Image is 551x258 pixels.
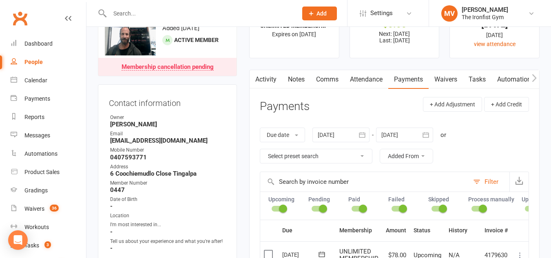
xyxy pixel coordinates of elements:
strong: [EMAIL_ADDRESS][DOMAIN_NAME] [110,137,226,144]
a: People [11,53,86,71]
strong: 0447 [110,186,226,194]
a: Clubworx [10,8,30,29]
div: Messages [24,132,50,139]
a: Activity [250,70,282,89]
a: Payments [11,90,86,108]
div: [PERSON_NAME] [462,6,508,13]
div: Address [110,163,226,171]
strong: 0407593771 [110,154,226,161]
a: Comms [310,70,344,89]
div: Waivers [24,205,44,212]
div: Open Intercom Messenger [8,230,28,250]
label: Paid [348,196,381,203]
a: Reports [11,108,86,126]
a: Calendar [11,71,86,90]
a: Attendance [344,70,388,89]
h3: Contact information [109,95,226,108]
a: Dashboard [11,35,86,53]
a: Workouts [11,218,86,236]
img: image1625552112.png [105,4,156,55]
button: Due date [260,128,305,142]
th: Invoice # [481,220,511,241]
a: Gradings [11,181,86,200]
input: Search... [107,8,292,19]
strong: - [110,228,226,236]
div: Workouts [24,224,49,230]
div: Member Number [110,179,226,187]
div: Tasks [24,242,39,249]
span: Expires on [DATE] [272,31,316,37]
label: Process manually [468,196,514,203]
div: Location [110,212,226,220]
div: People [24,59,43,65]
div: [DATE] [457,31,532,40]
label: Failed [388,196,421,203]
th: Status [410,220,445,241]
button: + Add Adjustment [423,97,482,112]
div: or [440,130,446,140]
button: + Add Credit [484,97,529,112]
a: Payments [388,70,429,89]
a: Waivers [429,70,463,89]
strong: 6 Coochiemudlo Close Tingalpa [110,170,226,177]
strong: [PERSON_NAME] [110,121,226,128]
div: The Ironfist Gym [462,13,508,21]
th: History [445,220,481,241]
a: Product Sales [11,163,86,181]
div: Payments [24,95,50,102]
h3: Payments [260,100,310,113]
a: Tasks [463,70,491,89]
th: Due [279,220,336,241]
span: Add [316,10,327,17]
div: $0.00 [357,20,432,29]
div: Reports [24,114,44,120]
th: Membership [336,220,382,241]
time: Added [DATE] [162,24,199,32]
div: Product Sales [24,169,60,175]
a: view attendance [474,41,516,47]
a: Waivers 36 [11,200,86,218]
strong: - [110,203,226,210]
div: Filter [485,177,498,187]
div: MV [441,5,458,22]
label: Pending [308,196,341,203]
div: [DATE] [457,20,532,29]
input: Search by invoice number [260,172,469,192]
button: Filter [469,172,509,192]
strong: - [110,245,226,252]
div: Owner [110,114,226,121]
a: Notes [282,70,310,89]
a: Automations [491,70,540,89]
label: Skipped [428,196,461,203]
button: Add [302,7,337,20]
div: Date of Birth [110,196,226,203]
div: Tell us about your experience and what you're after! [110,238,226,245]
span: 3 [44,241,51,248]
p: Next: [DATE] Last: [DATE] [357,31,432,44]
a: Tasks 3 [11,236,86,255]
label: Upcoming [268,196,301,203]
a: Automations [11,145,86,163]
button: Added From [380,149,433,163]
div: Email [110,130,226,138]
span: 36 [50,205,59,212]
div: Calendar [24,77,47,84]
div: Dashboard [24,40,53,47]
div: Mobile Number [110,146,226,154]
span: Active member [174,37,219,43]
div: Gradings [24,187,48,194]
div: I'm most interested in... [110,221,226,229]
div: Membership cancellation pending [122,64,214,71]
span: Settings [370,4,393,22]
th: Amount [382,220,410,241]
a: Messages [11,126,86,145]
div: Automations [24,150,58,157]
